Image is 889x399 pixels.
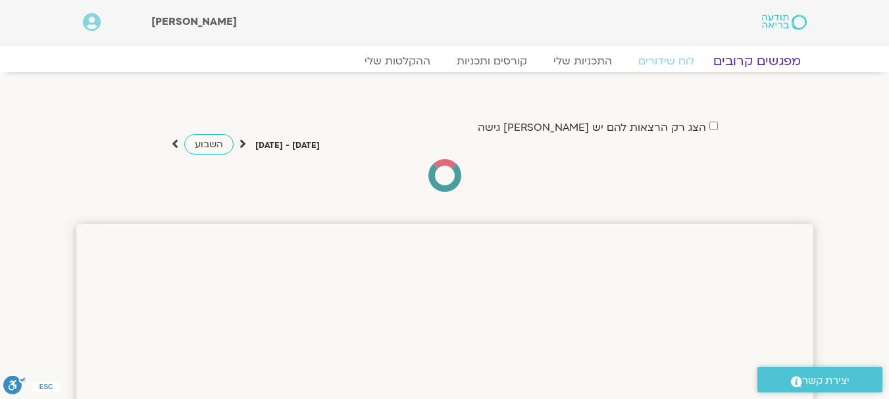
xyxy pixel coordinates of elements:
[802,372,850,390] span: יצירת קשר
[83,55,807,68] nav: Menu
[255,139,320,153] p: [DATE] - [DATE]
[195,138,223,151] span: השבוע
[478,122,706,133] label: הצג רק הרצאות להם יש [PERSON_NAME] גישה
[625,55,707,68] a: לוח שידורים
[757,367,882,392] a: יצירת קשר
[184,134,234,154] a: השבוע
[444,55,540,68] a: קורסים ותכניות
[697,53,816,69] a: מפגשים קרובים
[540,55,625,68] a: התכניות שלי
[351,55,444,68] a: ההקלטות שלי
[151,14,237,29] span: [PERSON_NAME]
